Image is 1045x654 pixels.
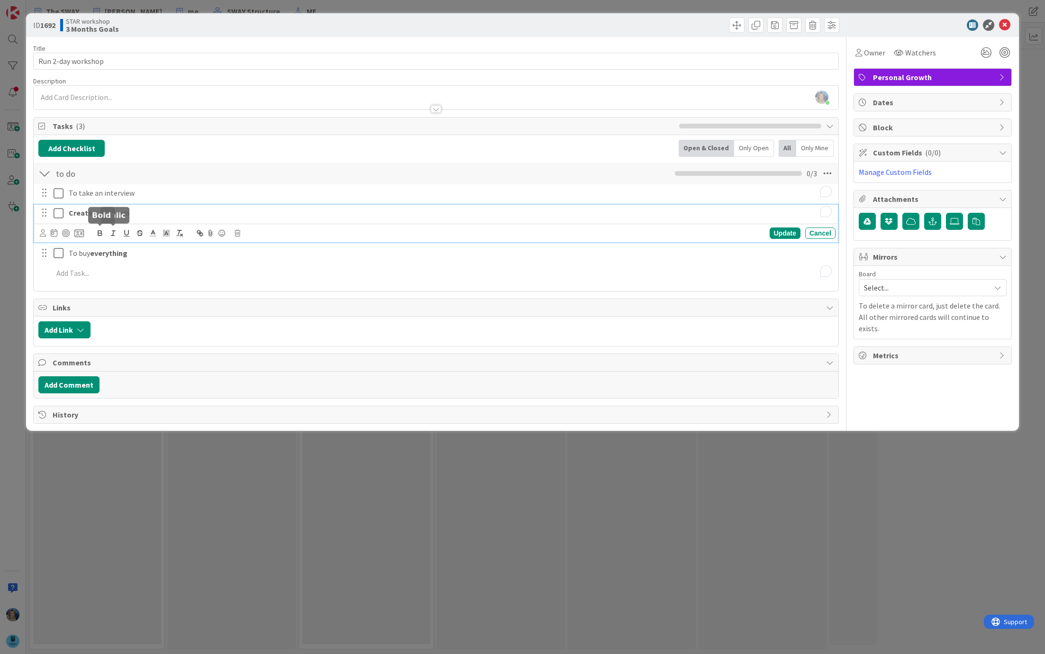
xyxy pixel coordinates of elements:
img: i2SuOMuCqKecF7EfnaxolPaBgaJc2hdG.JPEG [815,91,828,104]
span: Links [53,302,821,313]
span: Owner [864,47,885,58]
p: To delete a mirror card, just delete the card. All other mirrored cards will continue to exists. [859,300,1007,334]
strong: Create a program [69,208,130,218]
input: Add Checklist... [53,165,266,182]
span: Board [859,271,876,277]
span: Dates [873,97,994,108]
button: Add Checklist [38,140,105,157]
div: Only Mine [796,140,834,157]
span: Support [20,1,43,13]
span: History [53,409,821,420]
span: Description [33,77,66,85]
span: Comments [53,357,821,368]
span: STAR workshop [66,18,119,25]
span: Watchers [905,47,936,58]
input: type card name here... [33,53,839,70]
a: Manage Custom Fields [859,167,932,177]
span: ( 3 ) [76,121,85,131]
p: To take an interview [69,188,832,199]
span: ( 0/0 ) [925,148,941,157]
span: Metrics [873,350,994,361]
span: 0 / 3 [807,168,817,179]
span: Custom Fields [873,147,994,158]
div: To enrich screen reader interactions, please activate Accessibility in Grammarly extension settings [49,265,836,282]
span: Tasks [53,120,674,132]
span: Mirrors [873,251,994,263]
h5: Bold [92,211,111,220]
span: ID [33,19,55,31]
h5: Italic [104,211,126,220]
b: 1692 [40,20,55,30]
span: Select... [864,281,985,294]
b: 3 Months Goals [66,25,119,33]
label: Title [33,44,45,53]
button: Add Comment [38,376,100,393]
span: Attachments [873,193,994,205]
span: Block [873,122,994,133]
div: Open & Closed [679,140,734,157]
div: To enrich screen reader interactions, please activate Accessibility in Grammarly extension settings [65,205,836,221]
span: Personal Growth [873,72,994,83]
strong: everything [90,248,127,258]
div: Cancel [805,227,836,239]
div: To enrich screen reader interactions, please activate Accessibility in Grammarly extension settings [65,185,836,201]
div: Update [770,227,800,239]
div: Only Open [734,140,774,157]
button: Add Link [38,321,91,338]
p: To buy [69,248,832,259]
div: All [779,140,796,157]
